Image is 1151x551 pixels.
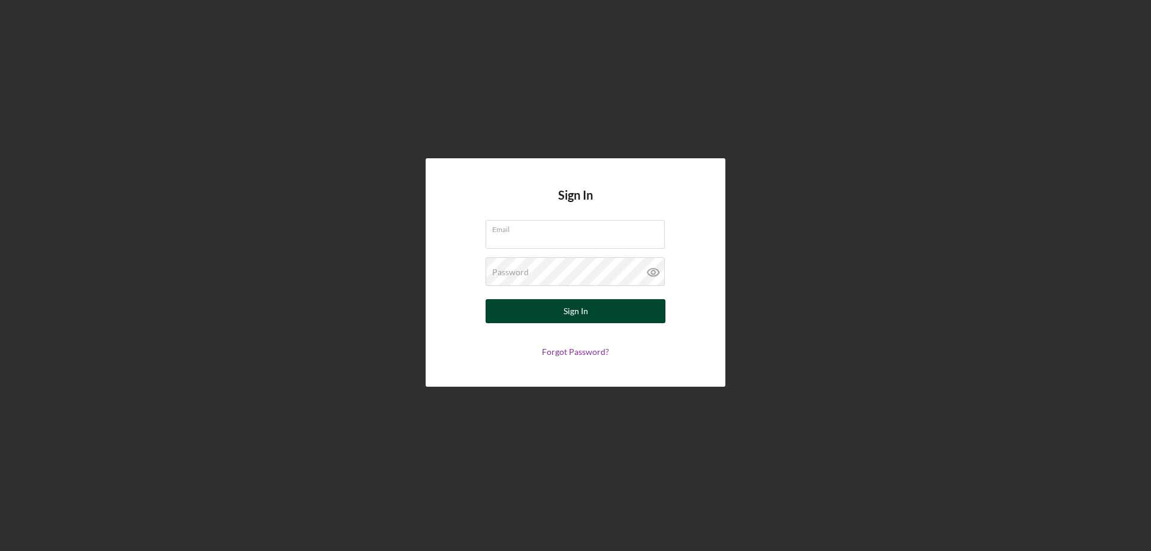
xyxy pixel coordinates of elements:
label: Password [492,267,529,277]
div: Sign In [564,299,588,323]
h4: Sign In [558,188,593,220]
button: Sign In [486,299,665,323]
label: Email [492,221,665,234]
a: Forgot Password? [542,347,609,357]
